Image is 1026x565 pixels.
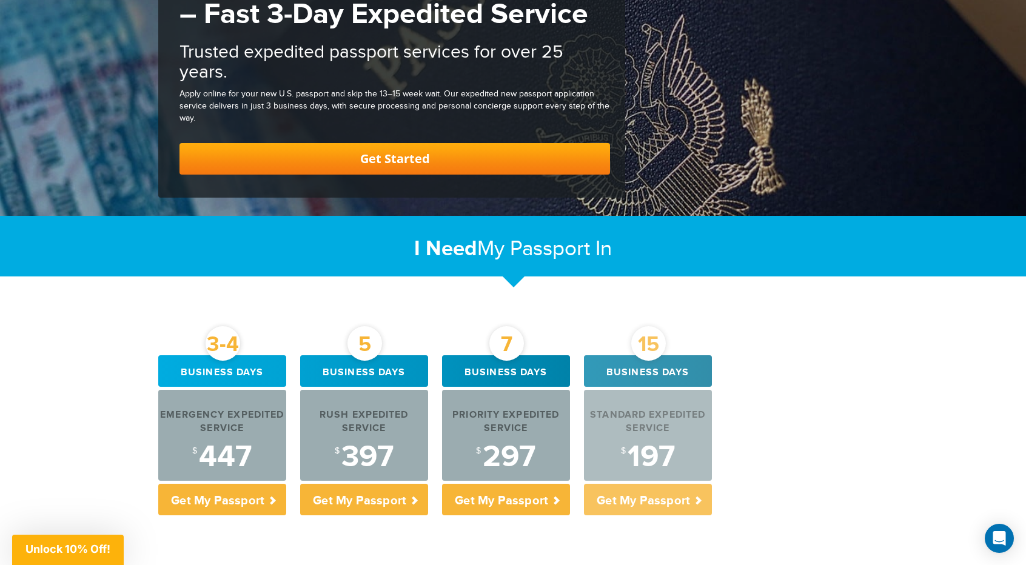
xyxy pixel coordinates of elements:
a: 7 Business days Priority Expedited Service $297 Get My Passport [442,355,570,515]
a: 3-4 Business days Emergency Expedited Service $447 Get My Passport [158,355,286,515]
p: Get My Passport [158,484,286,515]
a: 15 Business days Standard Expedited Service $197 Get My Passport [584,355,712,515]
div: 297 [442,442,570,472]
div: Business days [300,355,428,387]
span: Passport In [510,236,612,261]
div: Apply online for your new U.S. passport and skip the 13–15 week wait. Our expedited new passport ... [179,89,610,125]
h2: My [158,236,868,262]
div: Open Intercom Messenger [985,524,1014,553]
div: Priority Expedited Service [442,409,570,436]
div: Business days [442,355,570,387]
sup: $ [476,446,481,456]
div: Unlock 10% Off! [12,535,124,565]
div: 5 [347,326,382,361]
p: Get My Passport [442,484,570,515]
sup: $ [335,446,340,456]
div: Business days [158,355,286,387]
div: 197 [584,442,712,472]
div: Standard Expedited Service [584,409,712,436]
sup: $ [621,446,626,456]
h2: Trusted expedited passport services for over 25 years. [179,42,610,82]
div: 15 [631,326,666,361]
a: Get Started [179,143,610,175]
div: Emergency Expedited Service [158,409,286,436]
span: Unlock 10% Off! [25,543,110,555]
div: Rush Expedited Service [300,409,428,436]
div: 7 [489,326,524,361]
div: 397 [300,442,428,472]
a: 5 Business days Rush Expedited Service $397 Get My Passport [300,355,428,515]
div: Business days [584,355,712,387]
p: Get My Passport [584,484,712,515]
sup: $ [192,446,197,456]
div: 447 [158,442,286,472]
strong: I Need [414,236,477,262]
div: 3-4 [206,326,240,361]
p: Get My Passport [300,484,428,515]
